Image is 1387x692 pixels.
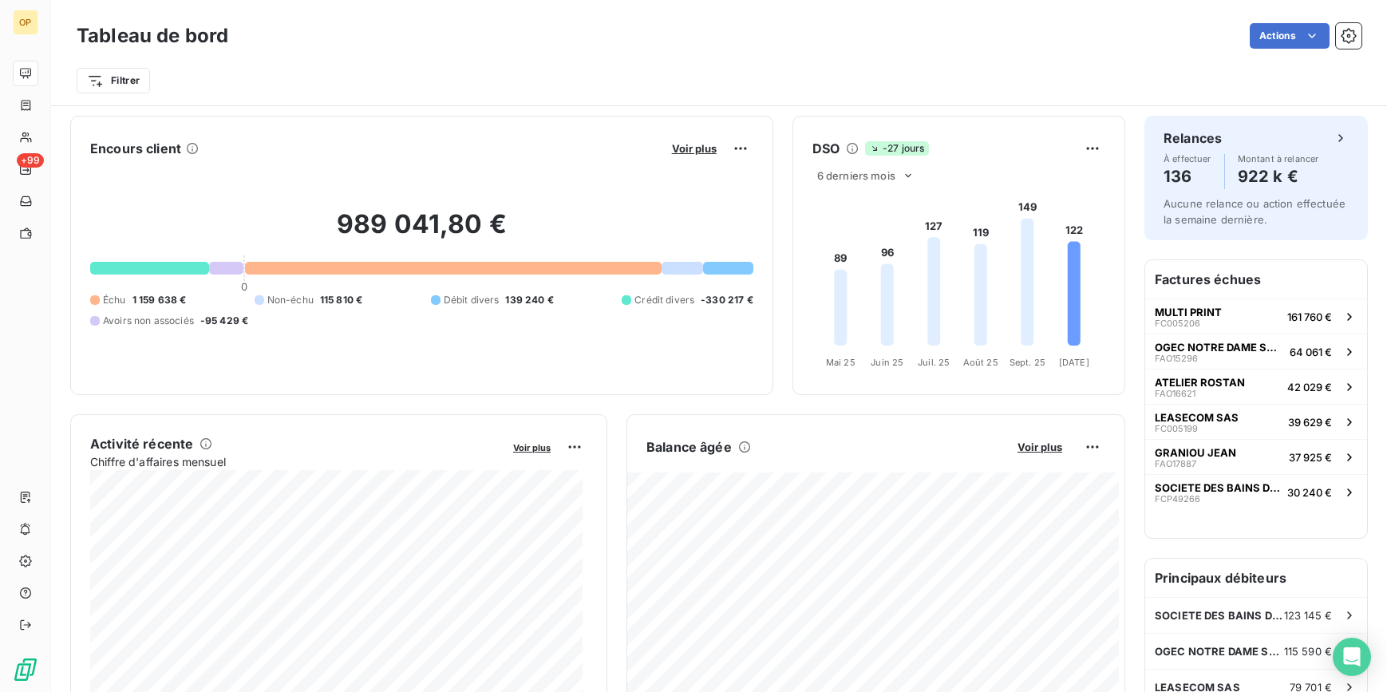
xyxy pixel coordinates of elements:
span: ATELIER ROSTAN [1155,376,1245,389]
h6: Relances [1164,129,1222,148]
button: OGEC NOTRE DAME SACRE COEURFAO1529664 061 € [1145,334,1367,369]
span: MULTI PRINT [1155,306,1222,318]
h6: Activité récente [90,434,193,453]
tspan: Juil. 25 [918,357,950,368]
tspan: [DATE] [1058,357,1089,368]
div: OP [13,10,38,35]
span: Voir plus [672,142,717,155]
h6: DSO [812,139,840,158]
span: OGEC NOTRE DAME SACRE COEUR [1155,645,1284,658]
button: Voir plus [1013,440,1067,454]
h4: 922 k € [1238,164,1319,189]
span: FAO15296 [1155,354,1198,363]
h6: Principaux débiteurs [1145,559,1367,597]
span: SOCIETE DES BAINS DE MER [1155,609,1284,622]
span: FAO17887 [1155,459,1196,469]
span: À effectuer [1164,154,1211,164]
button: ATELIER ROSTANFAO1662142 029 € [1145,369,1367,404]
span: GRANIOU JEAN [1155,446,1236,459]
tspan: Juin 25 [871,357,903,368]
span: FCP49266 [1155,494,1200,504]
span: Débit divers [444,293,500,307]
span: 1 159 638 € [132,293,187,307]
h3: Tableau de bord [77,22,228,50]
span: 115 810 € [320,293,362,307]
button: MULTI PRINTFC005206161 760 € [1145,299,1367,334]
span: 115 590 € [1284,645,1332,658]
tspan: Sept. 25 [1009,357,1045,368]
button: Actions [1250,23,1330,49]
h2: 989 041,80 € [90,208,753,256]
span: 6 derniers mois [817,169,895,182]
span: -330 217 € [701,293,753,307]
span: Voir plus [513,442,551,453]
button: GRANIOU JEANFAO1788737 925 € [1145,439,1367,474]
span: 0 [241,280,247,293]
span: FC005206 [1155,318,1200,328]
span: FAO16621 [1155,389,1195,398]
span: Non-échu [267,293,314,307]
h6: Balance âgée [646,437,732,457]
span: 64 061 € [1290,346,1332,358]
span: -95 429 € [200,314,248,328]
tspan: Mai 25 [825,357,855,368]
span: Chiffre d'affaires mensuel [90,453,502,470]
span: OGEC NOTRE DAME SACRE COEUR [1155,341,1283,354]
span: 123 145 € [1284,609,1332,622]
h6: Encours client [90,139,181,158]
button: Filtrer [77,68,150,93]
span: 139 240 € [505,293,553,307]
span: Avoirs non associés [103,314,194,328]
span: FC005199 [1155,424,1198,433]
img: Logo LeanPay [13,657,38,682]
div: Open Intercom Messenger [1333,638,1371,676]
button: Voir plus [508,440,555,454]
tspan: Août 25 [962,357,998,368]
span: SOCIETE DES BAINS DE MER [1155,481,1281,494]
span: -27 jours [865,141,929,156]
span: 30 240 € [1287,486,1332,499]
span: LEASECOM SAS [1155,411,1239,424]
button: LEASECOM SASFC00519939 629 € [1145,404,1367,439]
button: Voir plus [667,141,721,156]
span: 37 925 € [1289,451,1332,464]
span: Échu [103,293,126,307]
h6: Factures échues [1145,260,1367,299]
span: 39 629 € [1288,416,1332,429]
h4: 136 [1164,164,1211,189]
span: Voir plus [1018,441,1062,453]
span: 42 029 € [1287,381,1332,393]
span: 161 760 € [1287,310,1332,323]
button: SOCIETE DES BAINS DE MERFCP4926630 240 € [1145,474,1367,509]
span: Aucune relance ou action effectuée la semaine dernière. [1164,197,1346,226]
span: Crédit divers [634,293,694,307]
span: +99 [17,153,44,168]
span: Montant à relancer [1238,154,1319,164]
